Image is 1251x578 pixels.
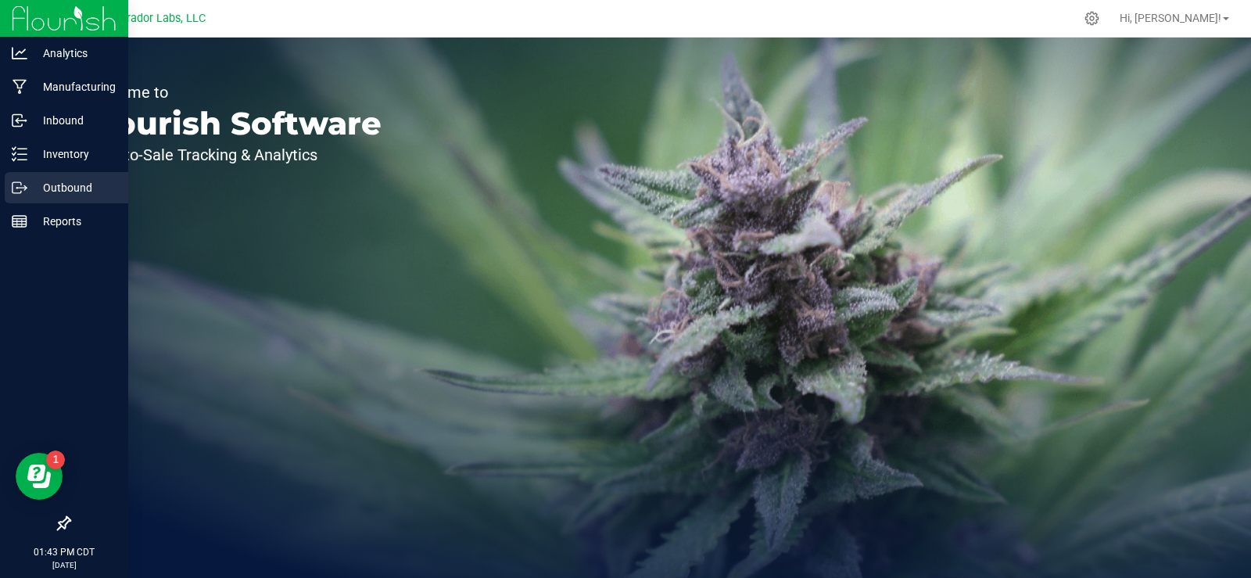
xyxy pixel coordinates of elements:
[84,108,382,139] p: Flourish Software
[27,111,121,130] p: Inbound
[7,559,121,571] p: [DATE]
[12,146,27,162] inline-svg: Inventory
[12,79,27,95] inline-svg: Manufacturing
[1120,12,1221,24] span: Hi, [PERSON_NAME]!
[84,147,382,163] p: Seed-to-Sale Tracking & Analytics
[27,44,121,63] p: Analytics
[46,451,65,469] iframe: Resource center unread badge
[12,214,27,229] inline-svg: Reports
[12,113,27,128] inline-svg: Inbound
[12,45,27,61] inline-svg: Analytics
[27,212,121,231] p: Reports
[7,545,121,559] p: 01:43 PM CDT
[12,180,27,196] inline-svg: Outbound
[113,12,206,25] span: Curador Labs, LLC
[1082,11,1102,26] div: Manage settings
[27,77,121,96] p: Manufacturing
[84,84,382,100] p: Welcome to
[16,453,63,500] iframe: Resource center
[27,145,121,163] p: Inventory
[27,178,121,197] p: Outbound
